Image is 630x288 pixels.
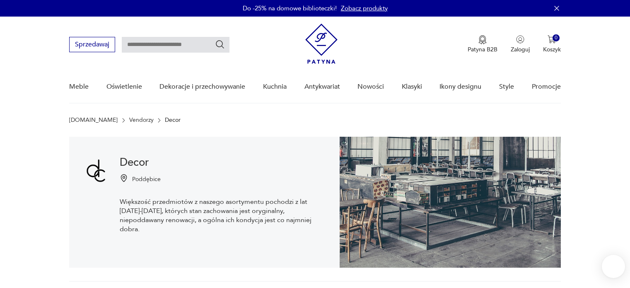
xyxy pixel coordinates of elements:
[511,46,530,53] p: Zaloguj
[129,117,154,123] a: Vendorzy
[553,34,560,41] div: 0
[132,175,161,183] p: Poddębice
[69,37,115,52] button: Sprzedawaj
[532,71,561,103] a: Promocje
[159,71,245,103] a: Dekoracje i przechowywanie
[305,24,338,64] img: Patyna - sklep z meblami i dekoracjami vintage
[357,71,384,103] a: Nowości
[499,71,514,103] a: Style
[243,4,337,12] p: Do -25% na domowe biblioteczki!
[478,35,487,44] img: Ikona medalu
[341,4,388,12] a: Zobacz produkty
[439,71,481,103] a: Ikony designu
[402,71,422,103] a: Klasyki
[69,117,118,123] a: [DOMAIN_NAME]
[468,35,497,53] button: Patyna B2B
[69,71,89,103] a: Meble
[548,35,556,44] img: Ikona koszyka
[511,35,530,53] button: Zaloguj
[69,42,115,48] a: Sprzedawaj
[543,35,561,53] button: 0Koszyk
[468,35,497,53] a: Ikona medaluPatyna B2B
[468,46,497,53] p: Patyna B2B
[516,35,524,44] img: Ikonka użytkownika
[263,71,287,103] a: Kuchnia
[304,71,340,103] a: Antykwariat
[215,39,225,49] button: Szukaj
[340,137,561,268] img: Decor
[82,157,110,185] img: Decor
[120,174,128,182] img: Ikonka pinezki mapy
[106,71,142,103] a: Oświetlenie
[602,255,625,278] iframe: Smartsupp widget button
[543,46,561,53] p: Koszyk
[120,157,326,167] h1: Decor
[165,117,181,123] p: Decor
[120,197,326,234] p: Większość przedmiotów z naszego asortymentu pochodzi z lat [DATE]-[DATE], których stan zachowania...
